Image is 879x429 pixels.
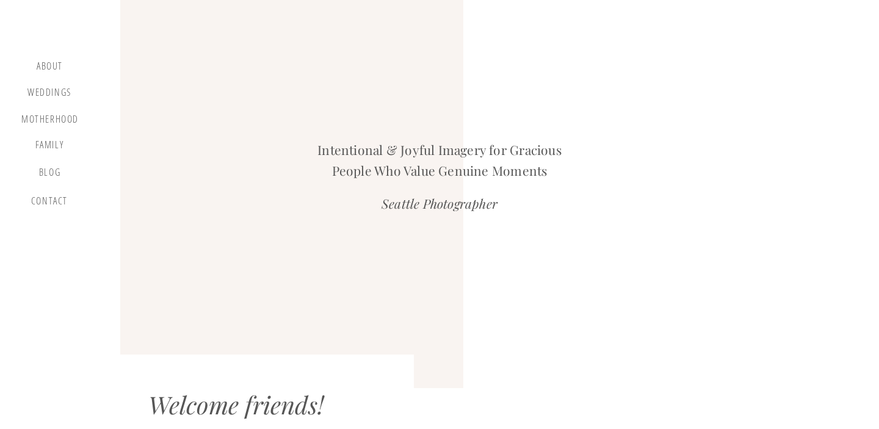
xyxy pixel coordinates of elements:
[304,140,575,175] h2: Intentional & Joyful Imagery for Gracious People Who Value Genuine Moments
[26,139,73,155] a: Family
[382,195,497,212] i: Seattle Photographer
[32,60,68,75] a: about
[32,167,68,184] a: blog
[29,195,70,212] a: contact
[148,390,364,425] div: Welcome friends!
[26,87,73,102] a: Weddings
[21,114,79,127] a: motherhood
